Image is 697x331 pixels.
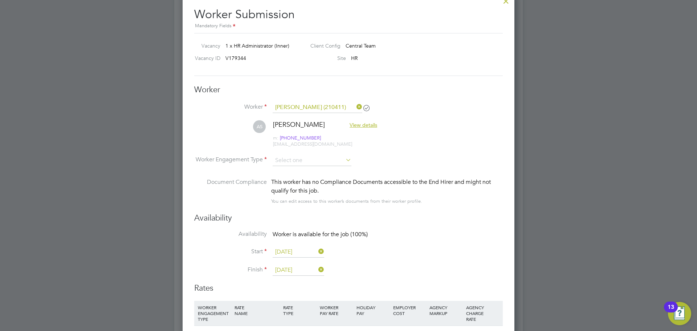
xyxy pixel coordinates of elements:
span: Central Team [346,43,376,49]
div: RATE NAME [233,301,281,320]
span: AS [253,120,266,133]
label: Availability [194,230,267,238]
span: [PERSON_NAME] [273,120,325,129]
span: Worker is available for the job (100%) [273,231,368,238]
label: Client Config [305,43,341,49]
h3: Rates [194,283,503,294]
div: You can edit access to this worker’s documents from their worker profile. [271,197,422,206]
div: WORKER ENGAGEMENT TYPE [196,301,233,326]
span: View details [350,122,377,128]
h2: Worker Submission [194,1,503,30]
span: HR [351,55,358,61]
button: Open Resource Center, 13 new notifications [668,302,691,325]
input: Select one [273,247,324,258]
input: Select one [273,155,351,166]
label: Worker [194,103,267,111]
input: Search for... [273,102,362,113]
label: Start [194,248,267,255]
div: WORKER PAY RATE [318,301,355,320]
label: Vacancy ID [191,55,220,61]
label: Worker Engagement Type [194,156,267,164]
label: Vacancy [191,43,220,49]
div: EMPLOYER COST [391,301,428,320]
h3: Availability [194,213,503,223]
span: m: [273,135,278,141]
div: This worker has no Compliance Documents accessible to the End Hirer and might not qualify for thi... [271,178,503,195]
div: Mandatory Fields [194,22,503,30]
span: V179344 [225,55,246,61]
span: [PHONE_NUMBER] [280,135,321,141]
label: Finish [194,266,267,274]
div: AGENCY CHARGE RATE [464,301,501,326]
label: Site [305,55,346,61]
input: Select one [273,265,324,276]
h3: Worker [194,85,503,95]
span: [EMAIL_ADDRESS][DOMAIN_NAME] [273,141,352,147]
div: AGENCY MARKUP [428,301,464,320]
label: Document Compliance [194,178,267,204]
div: HOLIDAY PAY [355,301,391,320]
span: 1 x HR Administrator (Inner) [225,43,289,49]
div: 13 [668,307,674,316]
div: RATE TYPE [281,301,318,320]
